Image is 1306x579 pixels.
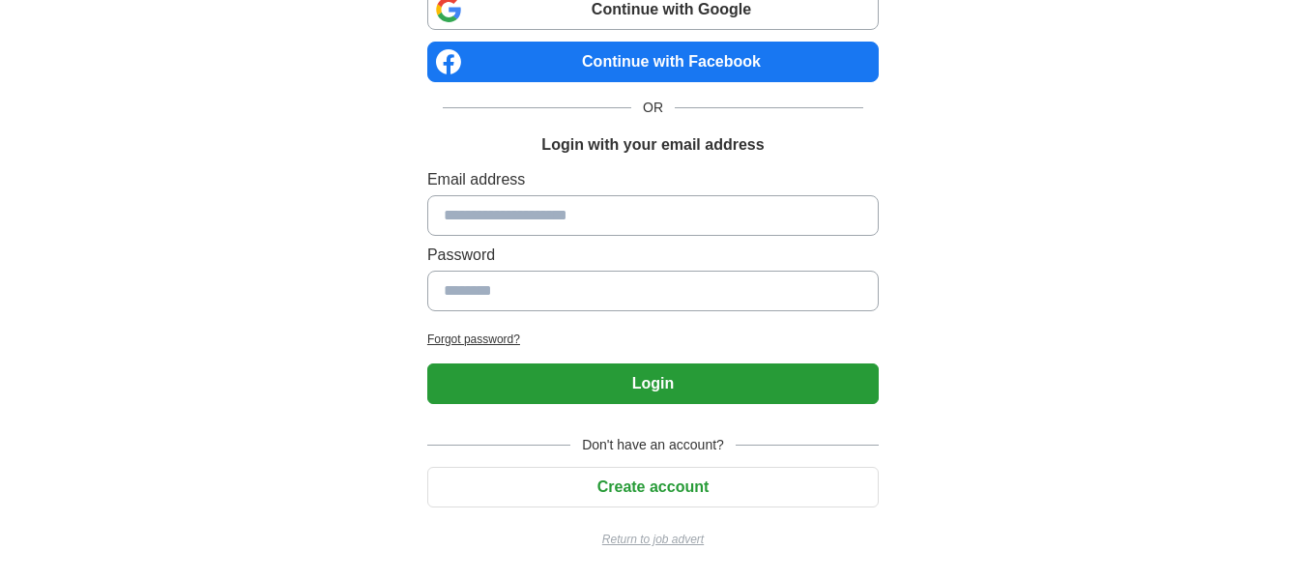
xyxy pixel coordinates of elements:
a: Forgot password? [427,331,879,348]
h1: Login with your email address [541,133,764,157]
a: Return to job advert [427,531,879,548]
label: Password [427,244,879,267]
label: Email address [427,168,879,191]
button: Login [427,363,879,404]
span: OR [631,98,675,118]
a: Continue with Facebook [427,42,879,82]
span: Don't have an account? [570,435,736,455]
a: Create account [427,478,879,495]
button: Create account [427,467,879,507]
